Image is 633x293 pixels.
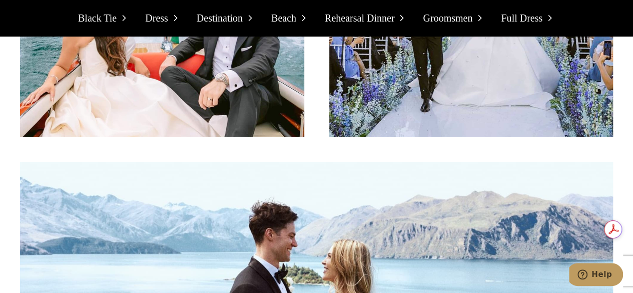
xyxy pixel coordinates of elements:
span: Groomsmen [423,10,472,26]
span: Dress [145,10,168,26]
span: Beach [271,10,296,26]
span: Destination [197,10,243,26]
span: Full Dress [501,10,542,26]
span: Rehearsal Dinner [325,10,394,26]
span: Black Tie [78,10,117,26]
iframe: Opens a widget where you can chat to one of our agents [569,263,623,288]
